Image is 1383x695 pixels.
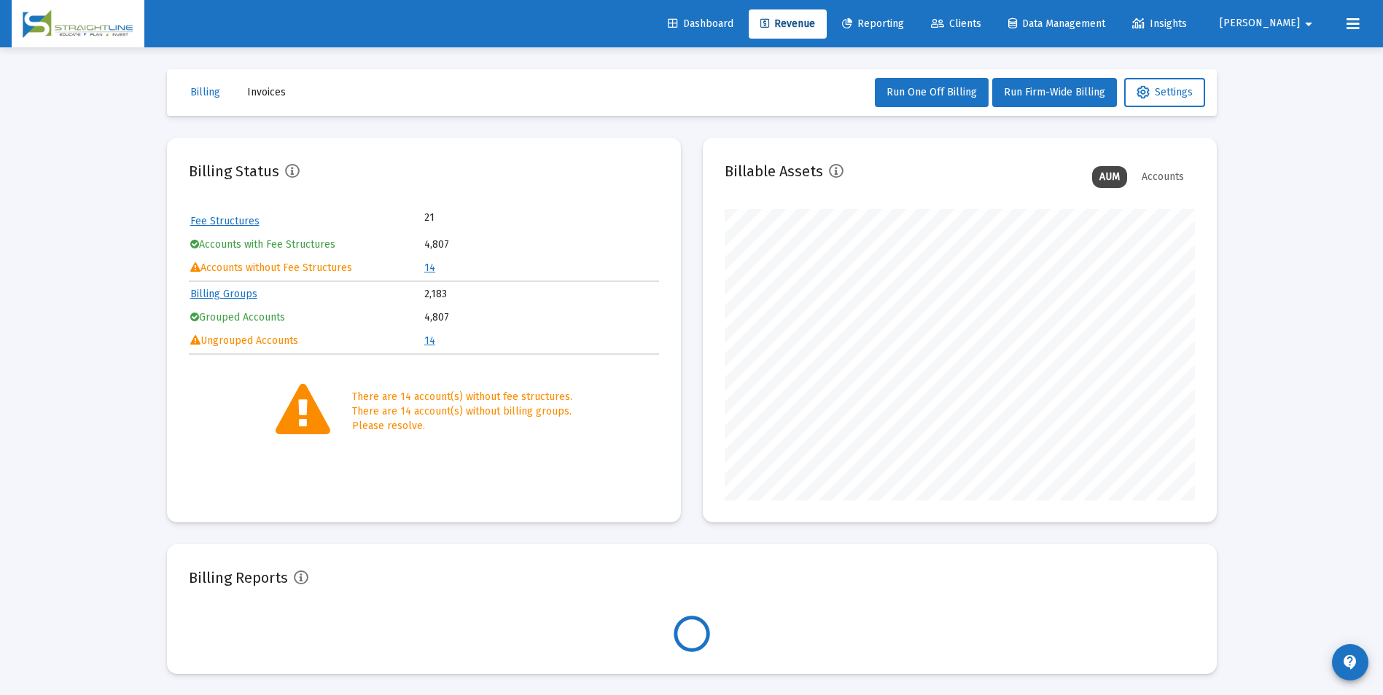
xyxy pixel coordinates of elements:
span: Reporting [842,17,904,30]
a: Insights [1121,9,1199,39]
img: Dashboard [23,9,133,39]
span: Invoices [247,86,286,98]
span: Data Management [1008,17,1105,30]
h2: Billing Status [189,160,279,183]
a: Clients [919,9,993,39]
td: 2,183 [424,283,658,305]
a: 14 [424,262,435,274]
a: Billing Groups [190,288,257,300]
a: Revenue [749,9,827,39]
a: Fee Structures [190,215,260,227]
td: Accounts without Fee Structures [190,257,424,279]
td: Grouped Accounts [190,307,424,329]
td: Ungrouped Accounts [190,330,424,352]
div: AUM [1092,166,1127,188]
a: Data Management [997,9,1117,39]
div: There are 14 account(s) without billing groups. [352,404,572,419]
h2: Billable Assets [725,160,823,183]
span: Dashboard [668,17,733,30]
td: 21 [424,211,541,225]
mat-icon: contact_support [1341,653,1359,671]
a: 14 [424,334,435,347]
span: Settings [1137,86,1193,98]
td: Accounts with Fee Structures [190,234,424,256]
button: Run One Off Billing [875,78,989,107]
span: [PERSON_NAME] [1220,17,1300,30]
button: Billing [179,78,232,107]
div: Please resolve. [352,419,572,433]
span: Run Firm-Wide Billing [1004,86,1105,98]
h2: Billing Reports [189,566,288,589]
div: There are 14 account(s) without fee structures. [352,390,572,404]
span: Insights [1132,17,1187,30]
mat-icon: arrow_drop_down [1300,9,1317,39]
span: Clients [931,17,981,30]
a: Reporting [830,9,916,39]
button: Run Firm-Wide Billing [992,78,1117,107]
div: Accounts [1134,166,1191,188]
button: Settings [1124,78,1205,107]
td: 4,807 [424,234,658,256]
button: [PERSON_NAME] [1202,9,1335,38]
span: Billing [190,86,220,98]
a: Dashboard [656,9,745,39]
span: Revenue [760,17,815,30]
button: Invoices [235,78,297,107]
span: Run One Off Billing [887,86,977,98]
td: 4,807 [424,307,658,329]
